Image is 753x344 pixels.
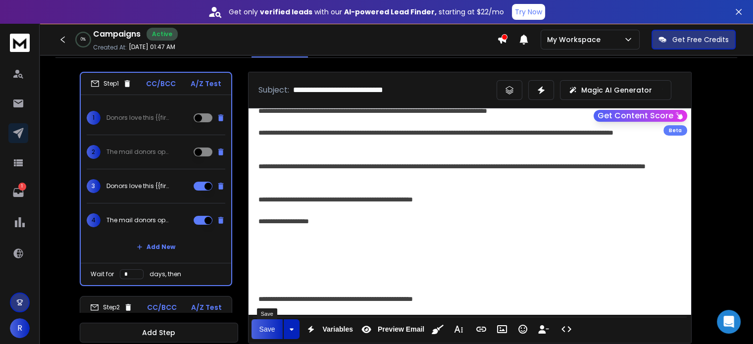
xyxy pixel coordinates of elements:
p: Get Free Credits [672,35,729,45]
p: The mail donors open [106,148,170,156]
button: Variables [301,319,355,339]
button: Clean HTML [428,319,447,339]
div: Save [257,308,277,319]
span: 2 [87,145,100,159]
button: Get Content Score [594,110,687,122]
button: Code View [557,319,576,339]
p: Subject: [258,84,289,96]
p: Created At: [93,44,127,51]
button: Insert Image (Ctrl+P) [493,319,511,339]
span: 3 [87,179,100,193]
li: Step1CC/BCCA/Z Test1Donors love this {{firstName}}2The mail donors open3Donors love this {{firstN... [80,72,232,286]
strong: verified leads [260,7,312,17]
a: 1 [8,183,28,202]
p: Get only with our starting at $22/mo [229,7,504,17]
p: CC/BCC [147,302,177,312]
div: Open Intercom Messenger [717,310,741,334]
div: Beta [663,125,687,136]
button: Insert Unsubscribe Link [534,319,553,339]
button: Try Now [512,4,545,20]
span: Preview Email [376,325,426,334]
p: CC/BCC [146,79,176,89]
div: Step 2 [90,303,133,312]
button: Emoticons [513,319,532,339]
button: Save [251,319,283,339]
button: More Text [449,319,468,339]
p: [DATE] 01:47 AM [129,43,175,51]
button: Preview Email [357,319,426,339]
p: days, then [150,270,181,278]
p: My Workspace [547,35,604,45]
p: 1 [18,183,26,191]
button: Add New [129,237,183,257]
div: Step 1 [91,79,132,88]
h1: Campaigns [93,28,141,40]
strong: AI-powered Lead Finder, [344,7,437,17]
p: Donors love this {{firstName}} [106,182,170,190]
p: A/Z Test [191,302,222,312]
span: Variables [320,325,355,334]
button: R [10,318,30,338]
button: Insert Link (Ctrl+K) [472,319,491,339]
button: Magic AI Generator [560,80,671,100]
button: Get Free Credits [652,30,736,49]
div: Active [147,28,178,41]
p: Try Now [515,7,542,17]
p: 0 % [81,37,86,43]
span: 4 [87,213,100,227]
p: A/Z Test [191,79,221,89]
p: Donors love this {{firstName}} [106,114,170,122]
p: Wait for [91,270,114,278]
p: Magic AI Generator [581,85,652,95]
button: Add Step [80,323,238,343]
p: The mail donors open [106,216,170,224]
span: 1 [87,111,100,125]
img: logo [10,34,30,52]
